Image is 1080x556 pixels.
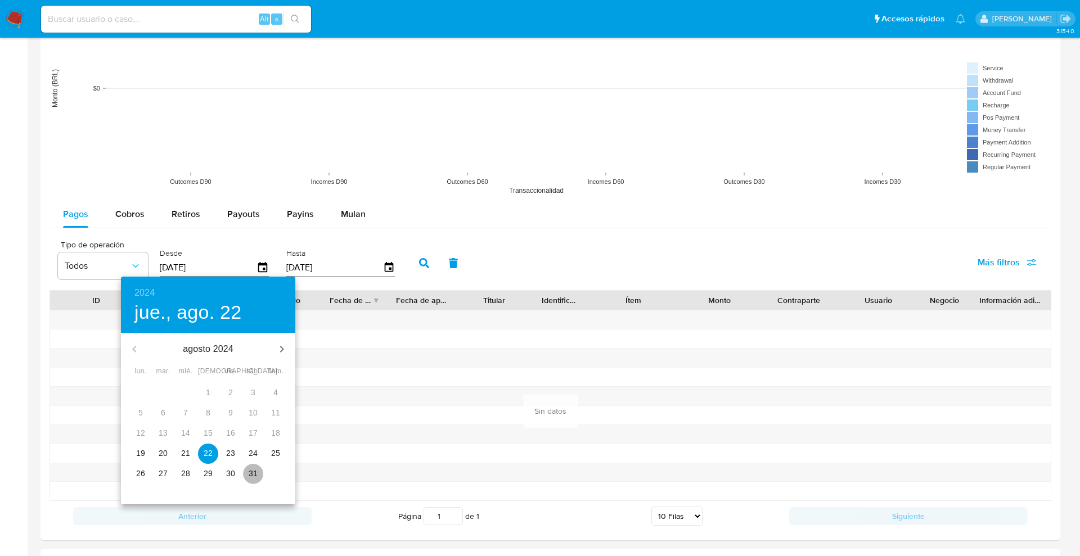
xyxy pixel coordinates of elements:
[220,444,241,464] button: 23
[181,468,190,479] p: 28
[175,366,196,377] span: mié.
[265,366,286,377] span: dom.
[134,301,241,324] button: jue., ago. 22
[220,366,241,377] span: vie.
[136,447,145,459] p: 19
[159,468,168,479] p: 27
[249,447,258,459] p: 24
[181,447,190,459] p: 21
[271,447,280,459] p: 25
[220,464,241,484] button: 30
[243,464,263,484] button: 31
[249,468,258,479] p: 31
[243,366,263,377] span: sáb.
[159,447,168,459] p: 20
[153,444,173,464] button: 20
[153,464,173,484] button: 27
[198,444,218,464] button: 22
[136,468,145,479] p: 26
[175,464,196,484] button: 28
[265,444,286,464] button: 25
[153,366,173,377] span: mar.
[204,447,213,459] p: 22
[226,468,235,479] p: 30
[130,464,151,484] button: 26
[130,444,151,464] button: 19
[175,444,196,464] button: 21
[148,342,268,356] p: agosto 2024
[130,366,151,377] span: lun.
[134,285,155,301] button: 2024
[198,366,218,377] span: [DEMOGRAPHIC_DATA].
[243,444,263,464] button: 24
[198,464,218,484] button: 29
[204,468,213,479] p: 29
[226,447,235,459] p: 23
